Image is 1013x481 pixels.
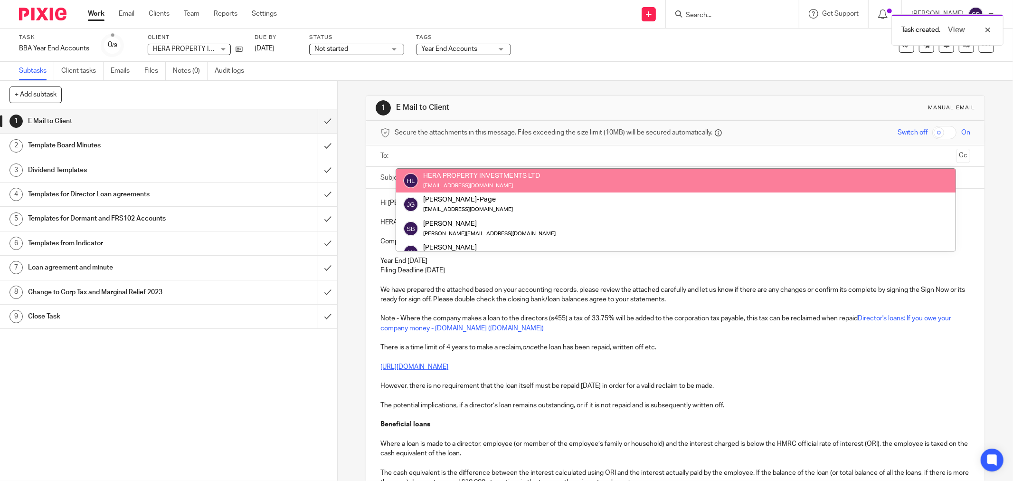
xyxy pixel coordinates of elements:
[28,212,215,226] h1: Templates for Dormant and FRS102 Accounts
[111,62,137,80] a: Emails
[9,237,23,250] div: 6
[28,285,215,299] h1: Change to Corp Tax and Marginal Relief 2023
[380,315,953,331] a: Director's loans: If you owe your company money - [DOMAIN_NAME] ([DOMAIN_NAME])
[28,163,215,177] h1: Dividend Templates
[252,9,277,19] a: Settings
[19,8,66,20] img: Pixie
[395,128,712,137] span: Secure the attachments in this message. Files exceeding the size limit (10MB) will be secured aut...
[380,364,448,370] a: [URL][DOMAIN_NAME]
[19,44,89,53] div: BBA Year End Accounts
[112,43,117,48] small: /9
[108,39,117,50] div: 0
[403,221,418,236] img: svg%3E
[28,138,215,153] h1: Template Board Minutes
[9,310,23,323] div: 9
[9,212,23,226] div: 5
[380,421,430,428] strong: Beneficial loans
[314,46,348,52] span: Not started
[380,314,970,333] p: Note - Where the company makes a loan to the directors (s455) a tax of 33.75% will be added to th...
[9,261,23,274] div: 7
[416,34,511,41] label: Tags
[403,173,418,188] img: svg%3E
[961,128,970,137] span: On
[423,195,513,204] div: [PERSON_NAME]-Page
[380,237,970,246] p: Company Number 14848251
[403,245,418,260] img: svg%3E
[380,151,391,161] label: To:
[380,198,970,208] p: Hi [PERSON_NAME]
[396,103,696,113] h1: E Mail to Client
[423,171,540,181] div: HERA PROPERTY INVESTMENTS LTD
[968,7,984,22] img: svg%3E
[309,34,404,41] label: Status
[522,344,538,351] em: once
[945,24,968,36] button: View
[9,115,23,128] div: 1
[173,62,208,80] a: Notes (0)
[9,164,23,177] div: 3
[898,128,928,137] span: Switch off
[144,62,166,80] a: Files
[380,285,970,305] p: We have prepared the attached based on your accounting records, please review the attached carefu...
[149,9,170,19] a: Clients
[19,62,54,80] a: Subtasks
[148,34,243,41] label: Client
[928,104,975,112] div: Manual email
[380,439,970,459] p: Where a loan is made to a director, employee (or member of the employee’s family or household) an...
[423,219,556,228] div: [PERSON_NAME]
[215,62,251,80] a: Audit logs
[153,46,265,52] span: HERA PROPERTY INVESTMENTS LTD
[19,34,89,41] label: Task
[423,183,513,188] small: [EMAIL_ADDRESS][DOMAIN_NAME]
[61,62,104,80] a: Client tasks
[28,236,215,250] h1: Templates from Indicator
[423,231,556,236] small: [PERSON_NAME][EMAIL_ADDRESS][DOMAIN_NAME]
[88,9,104,19] a: Work
[184,9,199,19] a: Team
[423,243,513,252] div: [PERSON_NAME]
[9,139,23,153] div: 2
[376,100,391,115] div: 1
[380,381,970,391] p: However, there is no requirement that the loan itself must be repaid [DATE] in order for a valid ...
[380,401,970,410] p: The potential implications, if a director’s loan remains outstanding, or if it is not repaid and ...
[28,187,215,202] h1: Templates for Director Loan agreements
[956,149,970,163] button: Cc
[255,45,275,52] span: [DATE]
[403,197,418,212] img: svg%3E
[255,34,297,41] label: Due by
[28,260,215,275] h1: Loan agreement and minute
[380,266,970,275] p: Filing Deadline [DATE]
[9,87,62,103] button: + Add subtask
[380,173,405,183] label: Subject:
[380,218,970,227] p: HERA PROPERTY INVESTMENTS LTD
[9,286,23,299] div: 8
[119,9,134,19] a: Email
[380,256,970,266] p: Year End [DATE]
[9,188,23,201] div: 4
[380,343,970,352] p: There is a time limit of 4 years to make a reclaim, the loan has been repaid, written off etc.
[423,207,513,212] small: [EMAIL_ADDRESS][DOMAIN_NAME]
[421,46,477,52] span: Year End Accounts
[214,9,237,19] a: Reports
[28,114,215,128] h1: E Mail to Client
[28,309,215,324] h1: Close Task
[901,25,940,35] p: Task created.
